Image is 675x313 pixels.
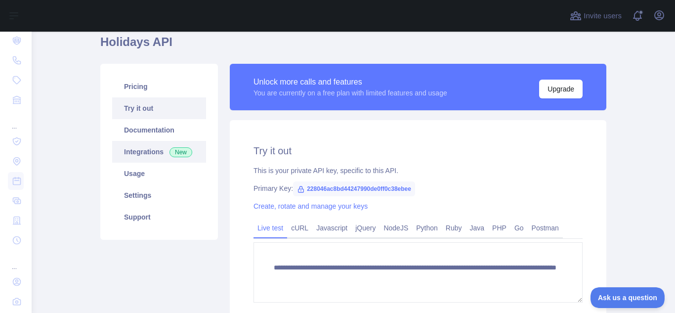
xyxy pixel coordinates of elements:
[112,76,206,97] a: Pricing
[112,163,206,184] a: Usage
[442,220,466,236] a: Ruby
[112,206,206,228] a: Support
[169,147,192,157] span: New
[539,80,583,98] button: Upgrade
[568,8,624,24] button: Invite users
[528,220,563,236] a: Postman
[466,220,489,236] a: Java
[510,220,528,236] a: Go
[253,76,447,88] div: Unlock more calls and features
[253,166,583,176] div: This is your private API key, specific to this API.
[293,181,415,196] span: 228046ac8bd44247990de0ff0c38ebee
[591,287,665,308] iframe: Toggle Customer Support
[253,183,583,193] div: Primary Key:
[412,220,442,236] a: Python
[253,202,368,210] a: Create, rotate and manage your keys
[351,220,380,236] a: jQuery
[380,220,412,236] a: NodeJS
[100,34,606,58] h1: Holidays API
[112,184,206,206] a: Settings
[112,119,206,141] a: Documentation
[253,88,447,98] div: You are currently on a free plan with limited features and usage
[8,251,24,271] div: ...
[488,220,510,236] a: PHP
[312,220,351,236] a: Javascript
[253,220,287,236] a: Live test
[584,10,622,22] span: Invite users
[287,220,312,236] a: cURL
[112,141,206,163] a: Integrations New
[112,97,206,119] a: Try it out
[8,111,24,131] div: ...
[253,144,583,158] h2: Try it out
